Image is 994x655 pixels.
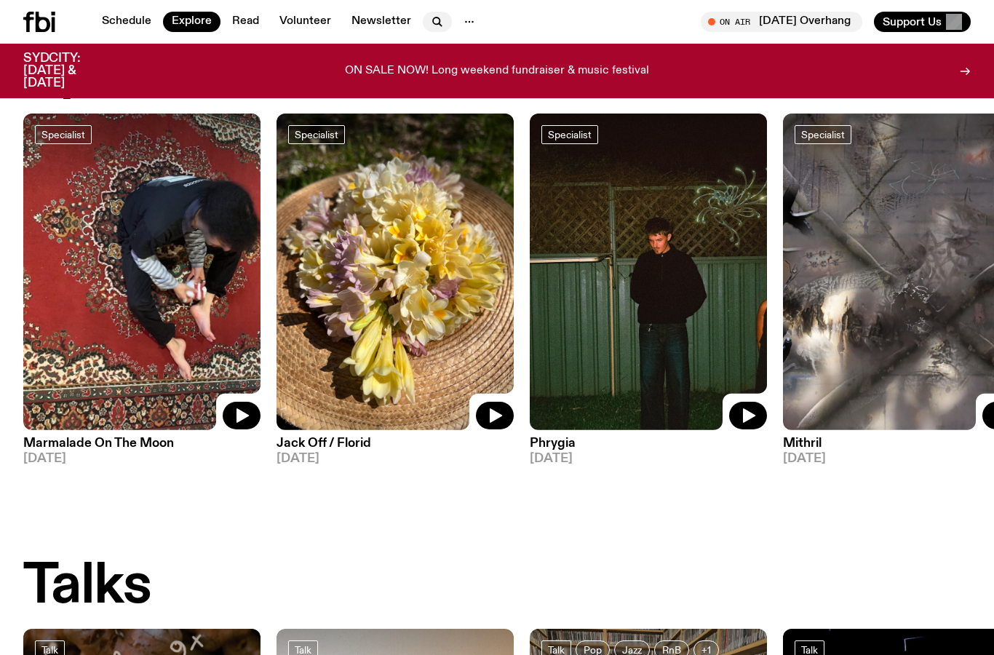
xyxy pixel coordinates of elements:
button: Support Us [874,12,971,32]
span: Specialist [548,129,592,140]
span: Talk [801,644,818,655]
span: +1 [701,644,711,655]
a: Phrygia[DATE] [530,430,767,465]
p: ON SALE NOW! Long weekend fundraiser & music festival [345,65,649,78]
span: Pop [584,644,602,655]
a: Specialist [541,125,598,144]
button: On Air[DATE] Overhang [701,12,862,32]
a: Volunteer [271,12,340,32]
img: Tommy - Persian Rug [23,114,261,430]
h3: Phrygia [530,437,767,450]
h2: Talks [23,559,151,614]
span: [DATE] [23,453,261,465]
a: Specialist [795,125,851,144]
span: [DATE] [530,453,767,465]
h3: Marmalade On The Moon [23,437,261,450]
a: Jack Off / Florid[DATE] [277,430,514,465]
h2: Specialist [23,44,272,99]
h3: SYDCITY: [DATE] & [DATE] [23,52,116,90]
h3: Jack Off / Florid [277,437,514,450]
span: Specialist [801,129,845,140]
span: Specialist [41,129,85,140]
span: Specialist [295,129,338,140]
span: Talk [41,644,58,655]
a: Marmalade On The Moon[DATE] [23,430,261,465]
span: Support Us [883,15,942,28]
a: Schedule [93,12,160,32]
a: Newsletter [343,12,420,32]
img: A greeny-grainy film photo of Bela, John and Bindi at night. They are standing in a backyard on g... [530,114,767,430]
a: Specialist [35,125,92,144]
span: Talk [548,644,565,655]
a: Read [223,12,268,32]
span: RnB [662,644,681,655]
a: Explore [163,12,220,32]
span: [DATE] [277,453,514,465]
span: Talk [295,644,311,655]
a: Specialist [288,125,345,144]
span: Jazz [622,644,642,655]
